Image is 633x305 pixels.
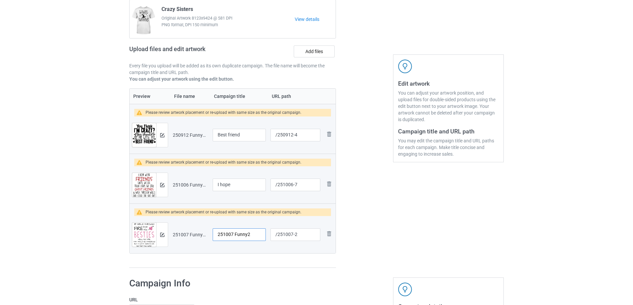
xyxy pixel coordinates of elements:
span: Crazy Sisters [161,6,193,15]
th: Campaign title [210,89,268,104]
div: Please review artwork placement or re-upload with same size as the original campaign. [146,159,301,166]
a: View details [295,16,336,23]
img: original.png [132,173,156,204]
img: svg+xml;base64,PD94bWwgdmVyc2lvbj0iMS4wIiBlbmNvZGluZz0iVVRGLTgiPz4KPHN2ZyB3aWR0aD0iMjhweCIgaGVpZ2... [325,130,333,138]
img: svg+xml;base64,PD94bWwgdmVyc2lvbj0iMS4wIiBlbmNvZGluZz0iVVRGLTgiPz4KPHN2ZyB3aWR0aD0iMjhweCIgaGVpZ2... [325,230,333,238]
div: You may edit the campaign title and URL paths for each campaign. Make title concise and engaging ... [398,137,499,157]
img: svg+xml;base64,PD94bWwgdmVyc2lvbj0iMS4wIiBlbmNvZGluZz0iVVRGLTgiPz4KPHN2ZyB3aWR0aD0iMTRweCIgaGVpZ2... [160,133,164,137]
div: Please review artwork placement or re-upload with same size as the original campaign. [146,109,301,116]
div: You can adjust your artwork position, and upload files for double-sided products using the edit b... [398,90,499,123]
img: svg+xml;base64,PD94bWwgdmVyc2lvbj0iMS4wIiBlbmNvZGluZz0iVVRGLTgiPz4KPHN2ZyB3aWR0aD0iNDJweCIgaGVpZ2... [398,59,412,73]
div: 251006 Funny7.png [173,182,208,188]
div: Please review artwork placement or re-upload with same size as the original campaign. [146,208,301,216]
div: 251007 Funny2.png [173,231,208,238]
th: File name [170,89,210,104]
img: svg+xml;base64,PD94bWwgdmVyc2lvbj0iMS4wIiBlbmNvZGluZz0iVVRGLTgiPz4KPHN2ZyB3aWR0aD0iMjhweCIgaGVpZ2... [325,180,333,188]
th: URL path [268,89,323,104]
img: warning [137,210,146,215]
img: warning [137,110,146,115]
img: original.png [132,223,156,254]
p: Every file you upload will be added as its own duplicate campaign. The file name will become the ... [129,62,336,76]
b: You can adjust your artwork using the edit button. [129,76,234,82]
img: svg+xml;base64,PD94bWwgdmVyc2lvbj0iMS4wIiBlbmNvZGluZz0iVVRGLTgiPz4KPHN2ZyB3aWR0aD0iNDJweCIgaGVpZ2... [398,282,412,296]
img: svg+xml;base64,PD94bWwgdmVyc2lvbj0iMS4wIiBlbmNvZGluZz0iVVRGLTgiPz4KPHN2ZyB3aWR0aD0iMTRweCIgaGVpZ2... [160,233,164,237]
label: URL [129,296,327,303]
img: warning [137,160,146,165]
th: Preview [130,89,170,104]
div: 250912 Funny4.png [173,132,208,138]
span: Original Artwork 8123x9424 @ 581 DPI [161,15,295,22]
h3: Campaign title and URL path [398,127,499,135]
span: PNG format, DPI 150 minimum [161,22,295,28]
label: Add files [294,45,335,57]
h2: Upload files and edit artwork [129,45,253,58]
img: original.png [132,123,156,154]
h3: Edit artwork [398,80,499,87]
h1: Campaign Info [129,277,327,289]
img: svg+xml;base64,PD94bWwgdmVyc2lvbj0iMS4wIiBlbmNvZGluZz0iVVRGLTgiPz4KPHN2ZyB3aWR0aD0iMTRweCIgaGVpZ2... [160,183,164,187]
